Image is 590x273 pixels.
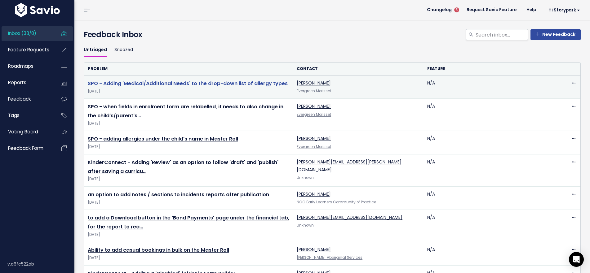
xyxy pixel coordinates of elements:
[530,29,581,40] a: New Feedback
[8,46,49,53] span: Feature Requests
[424,63,554,75] th: Feature
[7,256,74,272] div: v.a6fc522ab
[297,191,331,197] a: [PERSON_NAME]
[424,154,554,186] td: N/A
[521,5,541,15] a: Help
[88,159,278,175] a: KinderConnect - Adding 'Review' as an option to follow 'draft' and 'publish' after saving a curricu…
[2,108,51,123] a: Tags
[8,112,20,119] span: Tags
[84,63,293,75] th: Problem
[88,80,288,87] a: SPO - Adding 'Medical/Additional Needs' to the drop-down list of allergy types
[297,255,362,260] a: [PERSON_NAME] Aboriginal Services
[297,200,376,205] a: NCC Early Learners Community of Practice
[297,135,331,141] a: [PERSON_NAME]
[569,252,584,267] div: Open Intercom Messenger
[2,92,51,106] a: Feedback
[541,5,585,15] a: Hi Storypark
[88,191,269,198] a: an option to add notes / sections to incidents reports after publication
[548,8,580,12] span: Hi Storypark
[424,131,554,154] td: N/A
[297,103,331,109] a: [PERSON_NAME]
[8,63,33,69] span: Roadmaps
[297,214,402,220] a: [PERSON_NAME][EMAIL_ADDRESS][DOMAIN_NAME]
[297,89,331,93] a: Evergreen Morisset
[88,214,289,230] a: to add a Download button in the 'Bond Payments' page under the financial tab, for the report to rea…
[454,7,459,12] span: 5
[13,3,61,17] img: logo-white.9d6f32f41409.svg
[297,175,314,180] span: Unknown
[424,76,554,99] td: N/A
[2,125,51,139] a: Voting Board
[293,63,424,75] th: Contact
[424,242,554,265] td: N/A
[462,5,521,15] a: Request Savio Feature
[88,135,238,142] a: SPO - adding allergies under the child's name in Master Roll
[297,223,314,228] span: Unknown
[297,80,331,86] a: [PERSON_NAME]
[297,159,401,173] a: [PERSON_NAME][EMAIL_ADDRESS][PERSON_NAME][DOMAIN_NAME]
[88,103,283,119] a: SPO - when fields in enrolment form are relabelled, it needs to also change in the child's/parent's…
[8,128,38,135] span: Voting Board
[424,99,554,131] td: N/A
[88,176,289,182] span: [DATE]
[8,79,26,86] span: Reports
[88,144,289,150] span: [DATE]
[424,186,554,210] td: N/A
[8,145,43,151] span: Feedback form
[2,76,51,90] a: Reports
[84,43,581,57] ul: Filter feature requests
[88,88,289,95] span: [DATE]
[2,43,51,57] a: Feature Requests
[84,29,581,40] h4: Feedback Inbox
[2,141,51,155] a: Feedback form
[88,232,289,238] span: [DATE]
[297,144,331,149] a: Evergreen Morisset
[88,199,289,206] span: [DATE]
[297,246,331,253] a: [PERSON_NAME]
[88,255,289,261] span: [DATE]
[84,43,107,57] a: Untriaged
[8,30,36,37] span: Inbox (33/0)
[427,8,452,12] span: Changelog
[297,112,331,117] a: Evergreen Morisset
[2,26,51,41] a: Inbox (33/0)
[424,210,554,242] td: N/A
[88,246,229,253] a: Ability to add casual bookings in bulk on the Master Roll
[475,29,528,40] input: Search inbox...
[2,59,51,73] a: Roadmaps
[88,120,289,127] span: [DATE]
[114,43,133,57] a: Snoozed
[8,96,31,102] span: Feedback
